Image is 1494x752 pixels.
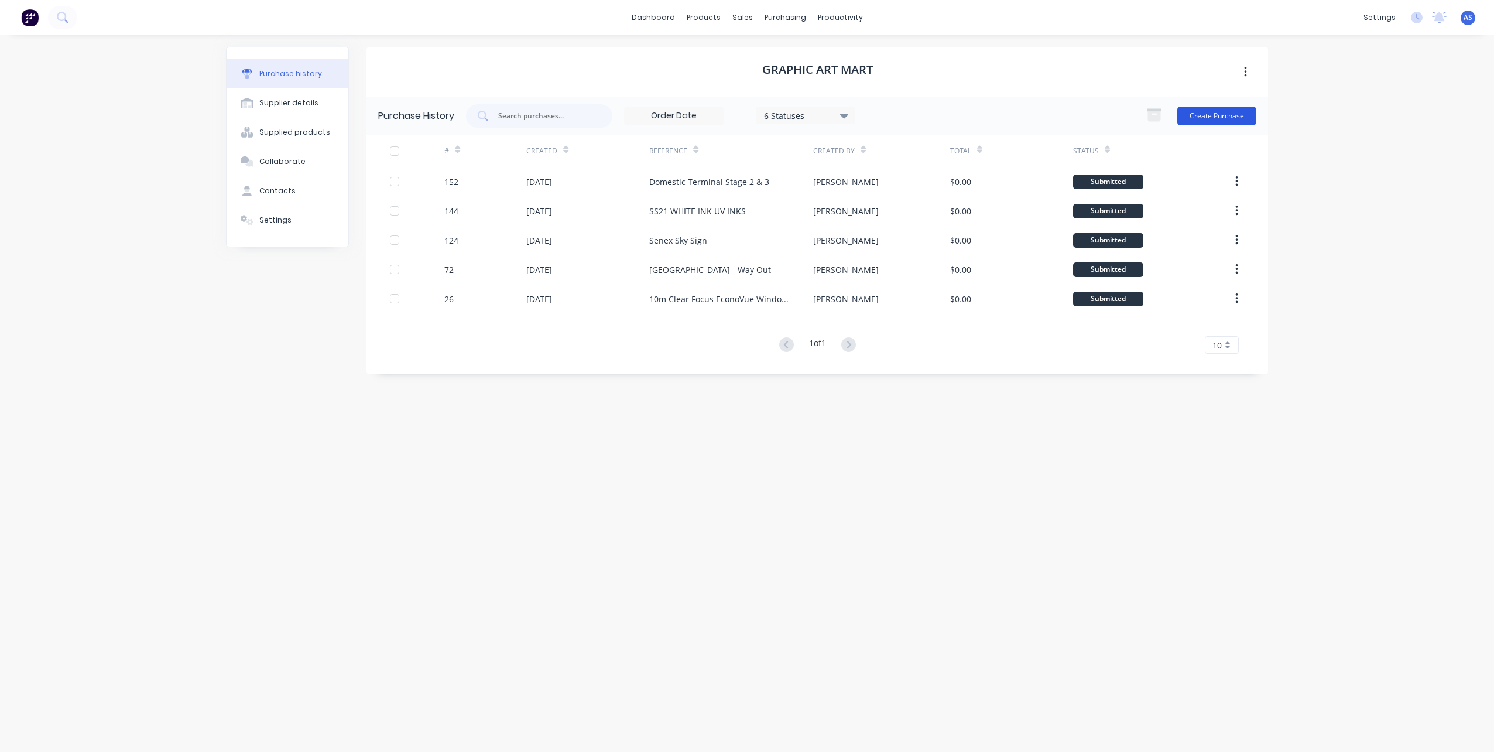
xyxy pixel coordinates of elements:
div: SS21 WHITE INK UV INKS [649,205,746,217]
div: [PERSON_NAME] [813,293,879,305]
button: Supplied products [227,118,348,147]
h1: Graphic Art Mart [762,63,873,77]
div: [GEOGRAPHIC_DATA] - Way Out [649,264,771,276]
button: Purchase history [227,59,348,88]
div: 144 [444,205,458,217]
div: Total [950,146,971,156]
div: 72 [444,264,454,276]
div: Senex Sky Sign [649,234,707,247]
span: AS [1464,12,1472,23]
div: Supplier details [259,98,318,108]
img: Factory [21,9,39,26]
div: [DATE] [526,176,552,188]
div: $0.00 [950,264,971,276]
span: 10 [1212,339,1222,351]
div: productivity [812,9,869,26]
div: Status [1073,146,1099,156]
button: Settings [227,206,348,235]
a: dashboard [626,9,681,26]
button: Contacts [227,176,348,206]
div: $0.00 [950,205,971,217]
div: 6 Statuses [764,109,848,121]
div: 10m Clear Focus EconoVue Window Film [649,293,790,305]
div: Submitted [1073,175,1143,189]
div: $0.00 [950,234,971,247]
div: Submitted [1073,292,1143,306]
div: Purchase History [378,109,454,123]
div: [PERSON_NAME] [813,205,879,217]
div: Submitted [1073,204,1143,218]
div: Collaborate [259,156,306,167]
div: settings [1358,9,1402,26]
div: [DATE] [526,205,552,217]
div: [DATE] [526,293,552,305]
div: Submitted [1073,233,1143,248]
div: [DATE] [526,264,552,276]
input: Search purchases... [497,110,594,122]
div: Purchase history [259,69,322,79]
div: 124 [444,234,458,247]
input: Order Date [625,107,723,125]
div: purchasing [759,9,812,26]
div: Reference [649,146,687,156]
button: Supplier details [227,88,348,118]
div: [DATE] [526,234,552,247]
div: Settings [259,215,292,225]
div: sales [727,9,759,26]
div: 1 of 1 [809,337,826,354]
div: products [681,9,727,26]
div: 152 [444,176,458,188]
div: Created [526,146,557,156]
div: Created By [813,146,855,156]
div: 26 [444,293,454,305]
div: [PERSON_NAME] [813,264,879,276]
div: Submitted [1073,262,1143,277]
div: $0.00 [950,293,971,305]
div: Contacts [259,186,296,196]
div: [PERSON_NAME] [813,234,879,247]
div: Supplied products [259,127,330,138]
div: # [444,146,449,156]
div: [PERSON_NAME] [813,176,879,188]
button: Create Purchase [1177,107,1256,125]
div: $0.00 [950,176,971,188]
div: Domestic Terminal Stage 2 & 3 [649,176,769,188]
button: Collaborate [227,147,348,176]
